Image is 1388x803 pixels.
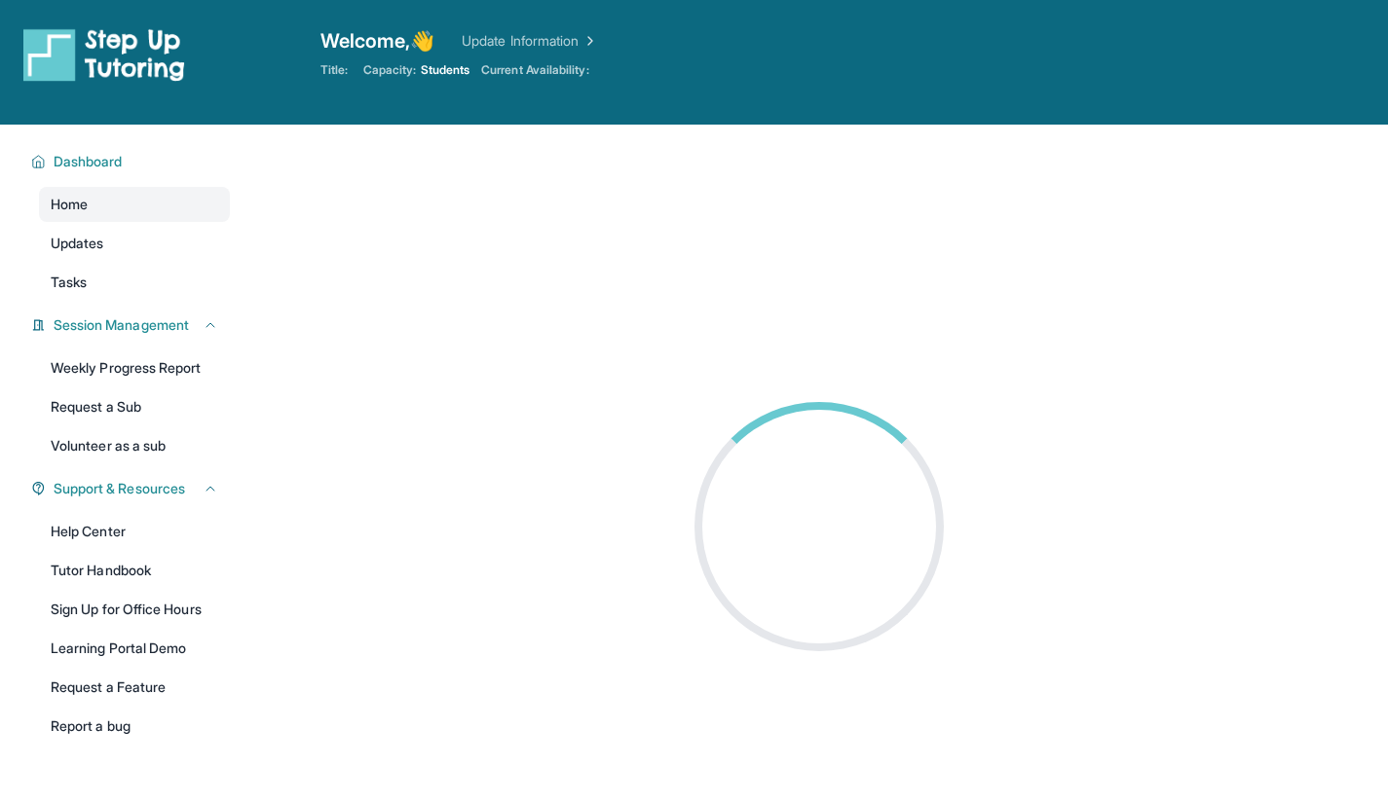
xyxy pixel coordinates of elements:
span: Home [51,195,88,214]
a: Request a Sub [39,389,230,424]
span: Welcome, 👋 [320,27,435,55]
span: Dashboard [54,152,123,171]
a: Volunteer as a sub [39,428,230,463]
span: Session Management [54,315,189,335]
span: Students [421,62,470,78]
span: Support & Resources [54,479,185,498]
span: Updates [51,234,104,253]
button: Session Management [46,315,218,335]
span: Tasks [51,273,87,292]
button: Support & Resources [46,479,218,498]
a: Request a Feature [39,670,230,705]
a: Learning Portal Demo [39,631,230,666]
a: Home [39,187,230,222]
img: logo [23,27,185,82]
span: Current Availability: [481,62,588,78]
a: Help Center [39,514,230,549]
a: Updates [39,226,230,261]
a: Report a bug [39,709,230,744]
a: Weekly Progress Report [39,350,230,385]
span: Title: [320,62,348,78]
button: Dashboard [46,152,218,171]
a: Sign Up for Office Hours [39,592,230,627]
a: Tutor Handbook [39,553,230,588]
span: Capacity: [363,62,417,78]
a: Update Information [462,31,598,51]
a: Tasks [39,265,230,300]
img: Chevron Right [579,31,598,51]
